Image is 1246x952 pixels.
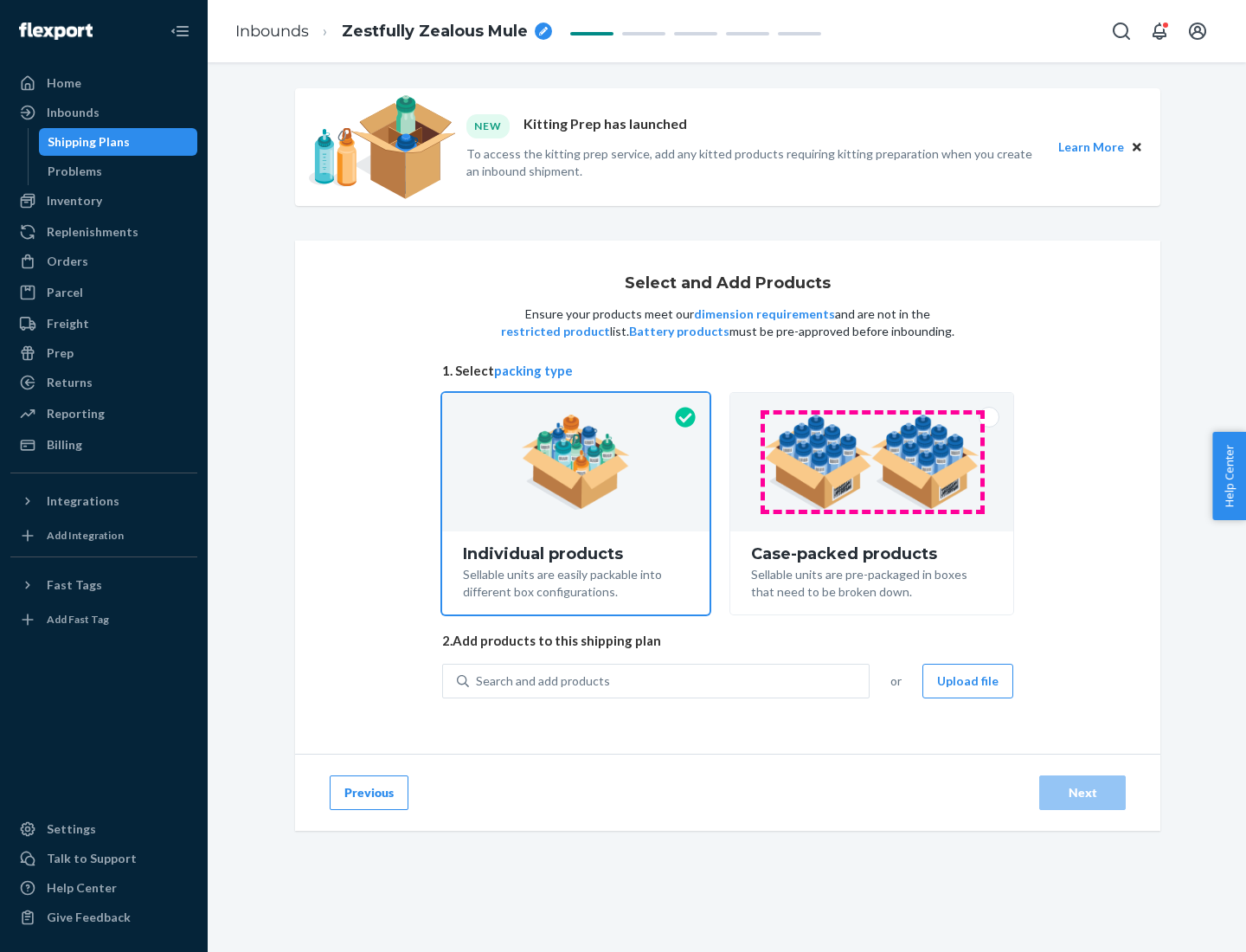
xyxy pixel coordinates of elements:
div: Reporting [47,405,105,422]
button: Upload file [922,664,1013,698]
ol: breadcrumbs [222,6,566,57]
div: Sellable units are easily packable into different box configurations. [463,563,689,601]
button: dimension requirements [694,306,835,323]
a: Problems [39,158,198,185]
a: Inbounds [235,22,309,41]
button: Next [1039,775,1126,810]
img: case-pack.59cecea509d18c883b923b81aeac6d0b.png [764,415,979,510]
p: To access the kitting prep service, add any kitted products requiring kitting preparation when yo... [466,145,1043,180]
button: Fast Tags [10,571,197,599]
button: packing type [494,362,573,380]
a: Returns [10,369,197,396]
a: Billing [10,431,197,459]
div: Parcel [47,284,83,301]
button: Close Navigation [163,14,197,48]
a: Parcel [10,279,197,306]
a: Add Integration [10,522,197,550]
div: Billing [47,436,82,453]
div: Search and add products [476,672,610,690]
a: Add Fast Tag [10,606,197,634]
a: Talk to Support [10,845,197,872]
div: Home [47,74,81,92]
a: Replenishments [10,218,197,246]
button: Close [1127,138,1146,157]
a: Home [10,69,197,97]
a: Orders [10,248,197,275]
div: Returns [47,374,93,391]
div: Problems [48,163,102,180]
span: Zestfully Zealous Mule [342,21,528,43]
button: Open notifications [1142,14,1177,48]
a: Help Center [10,874,197,902]
div: Prep [47,344,74,362]
a: Inventory [10,187,197,215]
h1: Select and Add Products [625,275,831,293]
div: Inbounds [47,104,100,121]
div: Replenishments [47,223,138,241]
span: 2. Add products to this shipping plan [442,632,1013,650]
div: Help Center [47,879,117,897]
a: Prep [10,339,197,367]
span: or [890,672,902,690]
button: restricted product [501,323,610,340]
div: Next [1054,784,1111,801]
div: Give Feedback [47,909,131,926]
a: Inbounds [10,99,197,126]
div: Individual products [463,545,689,563]
button: Open Search Box [1104,14,1139,48]
button: Help Center [1212,432,1246,520]
div: Fast Tags [47,576,102,594]
p: Kitting Prep has launched [523,114,687,138]
div: Integrations [47,492,119,510]
a: Reporting [10,400,197,428]
span: 1. Select [442,362,1013,380]
div: Settings [47,820,96,838]
img: individual-pack.facf35554cb0f1810c75b2bd6df2d64e.png [522,415,630,510]
div: Freight [47,315,89,332]
button: Previous [330,775,408,810]
div: Sellable units are pre-packaged in boxes that need to be broken down. [751,563,992,601]
button: Battery products [629,323,729,340]
div: Shipping Plans [48,133,130,151]
div: Talk to Support [47,850,137,867]
div: Inventory [47,192,102,209]
div: Orders [47,253,88,270]
div: Case-packed products [751,545,992,563]
div: NEW [466,114,510,138]
button: Open account menu [1180,14,1215,48]
p: Ensure your products meet our and are not in the list. must be pre-approved before inbounding. [499,306,956,340]
button: Integrations [10,487,197,515]
a: Shipping Plans [39,128,198,156]
button: Give Feedback [10,904,197,931]
a: Freight [10,310,197,338]
img: Flexport logo [19,23,93,40]
a: Settings [10,815,197,843]
button: Learn More [1058,138,1124,157]
div: Add Integration [47,528,124,543]
div: Add Fast Tag [47,612,109,627]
